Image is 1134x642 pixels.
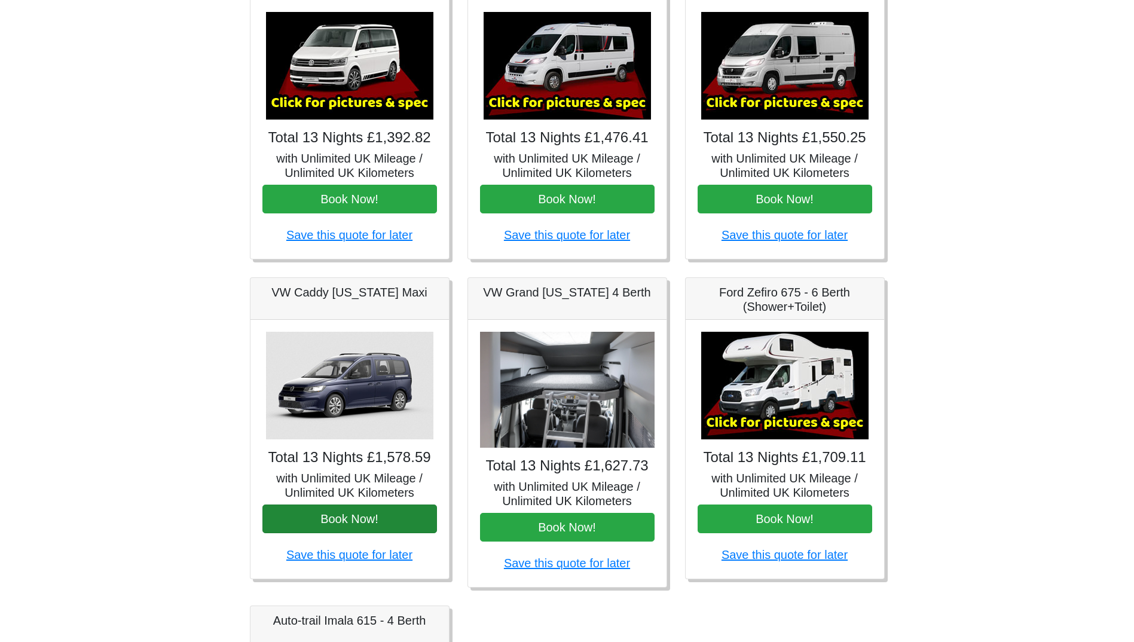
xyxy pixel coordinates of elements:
[504,228,630,241] a: Save this quote for later
[480,151,655,180] h5: with Unlimited UK Mileage / Unlimited UK Kilometers
[262,285,437,299] h5: VW Caddy [US_STATE] Maxi
[698,505,872,533] button: Book Now!
[262,185,437,213] button: Book Now!
[484,12,651,120] img: Auto-Trail Expedition 66 - 2 Berth (Shower+Toilet)
[480,332,655,448] img: VW Grand California 4 Berth
[266,332,433,439] img: VW Caddy California Maxi
[698,449,872,466] h4: Total 13 Nights £1,709.11
[480,513,655,542] button: Book Now!
[262,471,437,500] h5: with Unlimited UK Mileage / Unlimited UK Kilometers
[286,548,412,561] a: Save this quote for later
[262,449,437,466] h4: Total 13 Nights £1,578.59
[698,185,872,213] button: Book Now!
[262,151,437,180] h5: with Unlimited UK Mileage / Unlimited UK Kilometers
[480,285,655,299] h5: VW Grand [US_STATE] 4 Berth
[266,12,433,120] img: VW California Ocean T6.1 (Auto, Awning)
[698,129,872,146] h4: Total 13 Nights £1,550.25
[286,228,412,241] a: Save this quote for later
[701,12,869,120] img: Auto-Trail Expedition 67 - 4 Berth (Shower+Toilet)
[480,479,655,508] h5: with Unlimited UK Mileage / Unlimited UK Kilometers
[722,548,848,561] a: Save this quote for later
[262,129,437,146] h4: Total 13 Nights £1,392.82
[480,129,655,146] h4: Total 13 Nights £1,476.41
[480,185,655,213] button: Book Now!
[262,505,437,533] button: Book Now!
[480,457,655,475] h4: Total 13 Nights £1,627.73
[722,228,848,241] a: Save this quote for later
[698,285,872,314] h5: Ford Zefiro 675 - 6 Berth (Shower+Toilet)
[701,332,869,439] img: Ford Zefiro 675 - 6 Berth (Shower+Toilet)
[262,613,437,628] h5: Auto-trail Imala 615 - 4 Berth
[698,151,872,180] h5: with Unlimited UK Mileage / Unlimited UK Kilometers
[504,557,630,570] a: Save this quote for later
[698,471,872,500] h5: with Unlimited UK Mileage / Unlimited UK Kilometers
